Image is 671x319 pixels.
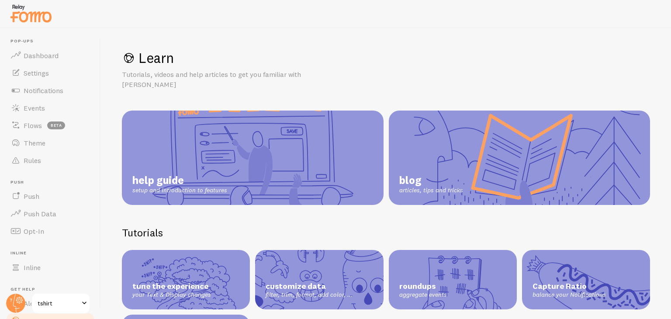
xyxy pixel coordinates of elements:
span: aggregate events [399,291,506,299]
p: Tutorials, videos and help articles to get you familiar with [PERSON_NAME] [122,69,332,90]
span: Inline [24,263,41,272]
span: Pop-ups [10,38,95,44]
span: Push Data [24,209,56,218]
h2: Tutorials [122,226,650,239]
a: Opt-In [5,222,95,240]
a: Inline [5,259,95,276]
a: Notifications [5,82,95,99]
span: filter, trim, format, add color, ... [266,291,373,299]
a: Events [5,99,95,117]
a: Flows beta [5,117,95,134]
span: Theme [24,139,45,147]
a: blog articles, tips and tricks [389,111,650,205]
span: Opt-In [24,227,44,236]
h1: Learn [122,49,650,67]
span: setup and introduction to features [132,187,227,194]
span: roundups [399,281,506,291]
img: fomo-relay-logo-orange.svg [9,2,53,24]
span: Dashboard [24,51,59,60]
span: Settings [24,69,49,77]
span: articles, tips and tricks [399,187,463,194]
span: Capture Ratio [533,281,640,291]
a: help guide setup and introduction to features [122,111,384,205]
a: Rules [5,152,95,169]
span: your Text & Display changes [132,291,239,299]
span: Get Help [10,287,95,292]
a: Settings [5,64,95,82]
span: Flows [24,121,42,130]
a: Push [5,187,95,205]
a: Theme [5,134,95,152]
span: Notifications [24,86,63,95]
span: Rules [24,156,41,165]
span: tune the experience [132,281,239,291]
span: Inline [10,250,95,256]
span: balance your Notifications [533,291,640,299]
span: blog [399,173,463,187]
a: Dashboard [5,47,95,64]
span: Events [24,104,45,112]
span: customize data [266,281,373,291]
span: Push [10,180,95,185]
span: beta [47,121,65,129]
span: help guide [132,173,227,187]
span: tshirt [38,298,79,309]
span: Push [24,192,39,201]
a: tshirt [31,293,90,314]
a: Push Data [5,205,95,222]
